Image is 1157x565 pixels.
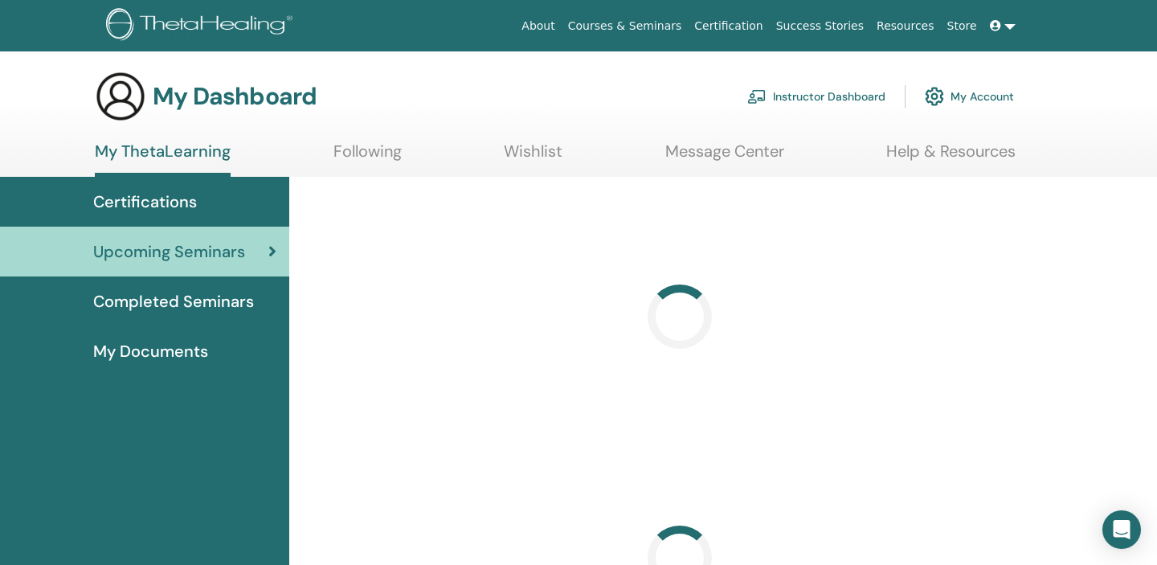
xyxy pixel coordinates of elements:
[747,79,885,114] a: Instructor Dashboard
[93,240,245,264] span: Upcoming Seminars
[504,141,562,173] a: Wishlist
[95,141,231,177] a: My ThetaLearning
[688,11,769,41] a: Certification
[153,82,317,111] h3: My Dashboard
[93,190,197,214] span: Certifications
[93,339,208,363] span: My Documents
[941,11,983,41] a: Store
[562,11,689,41] a: Courses & Seminars
[770,11,870,41] a: Success Stories
[333,141,402,173] a: Following
[93,289,254,313] span: Completed Seminars
[95,71,146,122] img: generic-user-icon.jpg
[870,11,941,41] a: Resources
[106,8,298,44] img: logo.png
[925,83,944,110] img: cog.svg
[1102,510,1141,549] div: Open Intercom Messenger
[747,89,767,104] img: chalkboard-teacher.svg
[665,141,784,173] a: Message Center
[515,11,561,41] a: About
[886,141,1016,173] a: Help & Resources
[925,79,1014,114] a: My Account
